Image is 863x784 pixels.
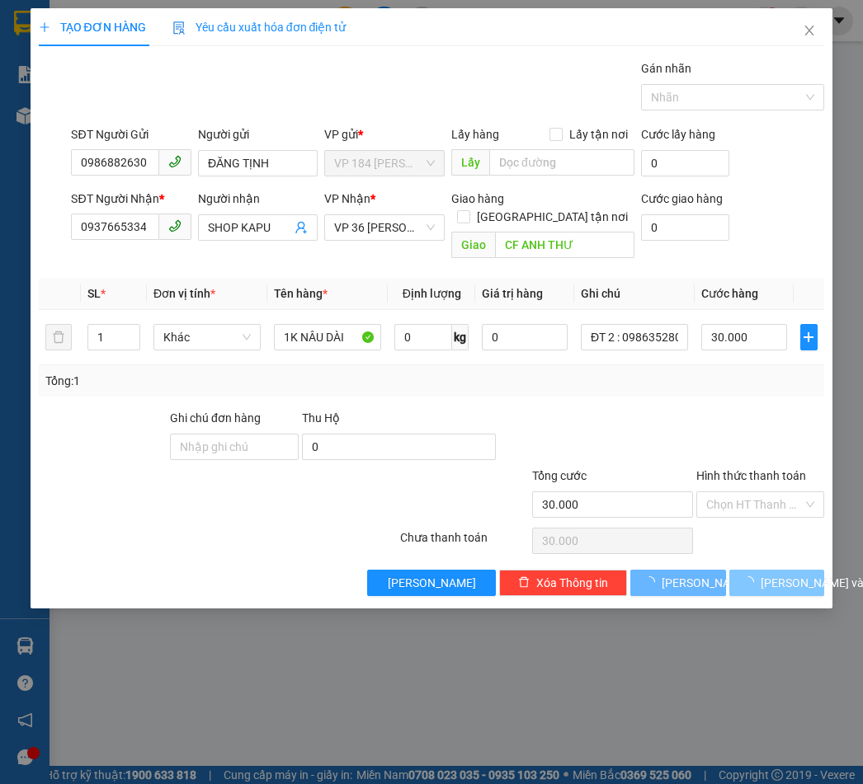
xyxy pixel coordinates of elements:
[574,278,695,310] th: Ghi chú
[295,221,308,234] span: user-add
[198,190,318,208] div: Người nhận
[163,325,251,350] span: Khác
[153,287,215,300] span: Đơn vị tính
[39,21,146,34] span: TẠO ĐƠN HÀNG
[168,155,182,168] span: phone
[786,8,832,54] button: Close
[172,21,347,34] span: Yêu cầu xuất hóa đơn điện tử
[499,570,627,596] button: deleteXóa Thông tin
[532,469,587,482] span: Tổng cước
[495,232,634,258] input: Dọc đường
[563,125,634,143] span: Lấy tận nơi
[641,150,729,176] input: Cước lấy hàng
[729,570,825,596] button: [PERSON_NAME] và In
[662,574,750,592] span: [PERSON_NAME]
[451,149,489,176] span: Lấy
[198,125,318,143] div: Người gửi
[641,192,723,205] label: Cước giao hàng
[71,125,191,143] div: SĐT Người Gửi
[803,24,816,37] span: close
[168,219,182,232] span: phone
[334,215,434,240] span: VP 36 Lê Thành Duy - Bà Rịa
[274,324,381,350] input: VD: Bàn, Ghế
[451,128,499,141] span: Lấy hàng
[388,574,476,592] span: [PERSON_NAME]
[334,151,434,176] span: VP 184 Nguyễn Văn Trỗi - HCM
[87,287,101,300] span: SL
[170,434,298,460] input: Ghi chú đơn hàng
[743,576,761,588] span: loading
[470,208,634,226] span: [GEOGRAPHIC_DATA] tận nơi
[451,192,504,205] span: Giao hàng
[367,570,495,596] button: [PERSON_NAME]
[274,287,328,300] span: Tên hàng
[45,372,335,390] div: Tổng: 1
[324,125,444,143] div: VP gửi
[644,576,662,588] span: loading
[452,324,469,350] span: kg
[489,149,634,176] input: Dọc đường
[45,324,72,350] button: delete
[482,287,543,300] span: Giá trị hàng
[801,331,818,344] span: plus
[170,411,261,425] label: Ghi chú đơn hàng
[324,192,370,205] span: VP Nhận
[403,287,461,300] span: Định lượng
[536,574,608,592] span: Xóa Thông tin
[630,570,726,596] button: [PERSON_NAME]
[701,287,758,300] span: Cước hàng
[172,21,186,35] img: icon
[641,62,691,75] label: Gán nhãn
[482,324,568,350] input: 0
[581,324,688,350] input: Ghi Chú
[451,232,495,258] span: Giao
[800,324,818,350] button: plus
[518,576,530,589] span: delete
[398,528,530,557] div: Chưa thanh toán
[302,411,340,425] span: Thu Hộ
[641,214,729,241] input: Cước giao hàng
[39,21,50,33] span: plus
[696,469,806,482] label: Hình thức thanh toán
[641,128,715,141] label: Cước lấy hàng
[71,190,191,208] div: SĐT Người Nhận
